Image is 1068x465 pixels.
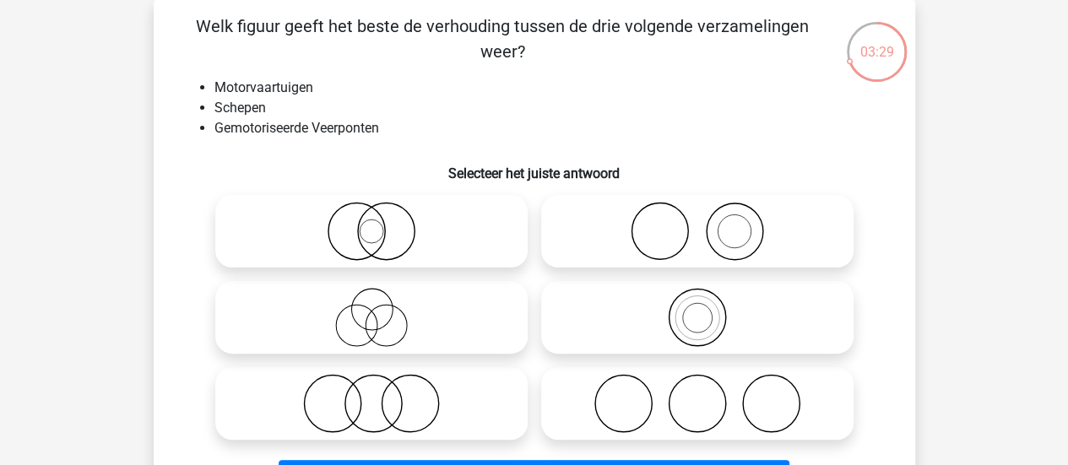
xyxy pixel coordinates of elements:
[214,118,888,138] li: Gemotoriseerde Veerponten
[845,20,908,62] div: 03:29
[214,98,888,118] li: Schepen
[181,14,825,64] p: Welk figuur geeft het beste de verhouding tussen de drie volgende verzamelingen weer?
[181,152,888,181] h6: Selecteer het juiste antwoord
[214,78,888,98] li: Motorvaartuigen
